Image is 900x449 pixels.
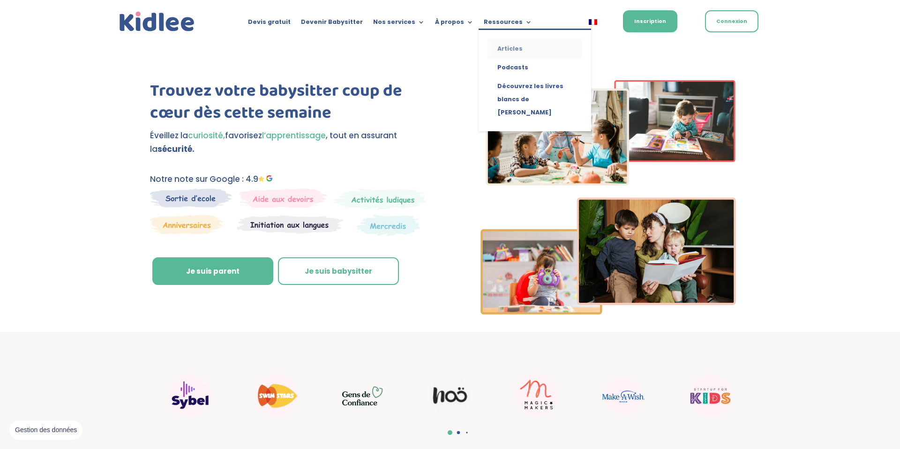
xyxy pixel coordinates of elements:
img: Sortie decole [150,188,232,208]
span: Go to slide 3 [466,432,467,433]
img: Atelier thematique [237,215,343,234]
a: Découvrez les livres blancs de [PERSON_NAME] [488,77,582,122]
a: Podcasts [488,58,582,77]
img: Imgs-2 [480,80,736,314]
img: Swim stars [255,374,298,417]
img: GDC [342,386,384,405]
span: Go to slide 1 [448,430,452,435]
a: Devenir Babysitter [301,19,363,29]
a: Ressources [484,19,532,29]
a: Kidlee Logo [117,9,197,34]
a: Articles [488,39,582,58]
a: Je suis babysitter [278,257,399,285]
img: Thematique [357,215,420,236]
p: Éveillez la favorisez , tout en assurant la [150,129,434,156]
img: Magic makers [516,374,558,417]
a: Inscription [623,10,677,32]
img: weekends [239,188,327,208]
button: Gestion des données [9,420,82,440]
span: Go to slide 2 [457,431,460,434]
div: 14 / 22 [670,370,750,421]
a: Nos services [373,19,425,29]
div: 11 / 22 [410,370,490,421]
div: 9 / 22 [237,370,316,421]
img: Make a wish [602,377,645,414]
span: l’apprentissage [262,130,326,141]
strong: sécurité. [157,143,195,155]
span: curiosité, [188,130,225,141]
h1: Trouvez votre babysitter coup de cœur dès cette semaine [150,80,434,129]
img: logo_kidlee_bleu [117,9,197,34]
img: startup for kids [689,374,731,417]
img: Noo [429,375,471,417]
img: Mercredi [334,188,427,210]
a: Je suis parent [152,257,273,285]
span: Gestion des données [15,426,77,434]
img: Sybel [169,374,211,417]
div: 13 / 22 [584,372,663,419]
div: 12 / 22 [497,370,577,421]
div: 10 / 22 [323,374,403,417]
a: À propos [435,19,473,29]
img: Anniversaire [150,215,223,234]
img: Français [589,19,597,25]
div: 8 / 22 [150,370,230,421]
a: Devis gratuit [248,19,291,29]
a: Connexion [705,10,758,32]
p: Notre note sur Google : 4.9 [150,172,434,186]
